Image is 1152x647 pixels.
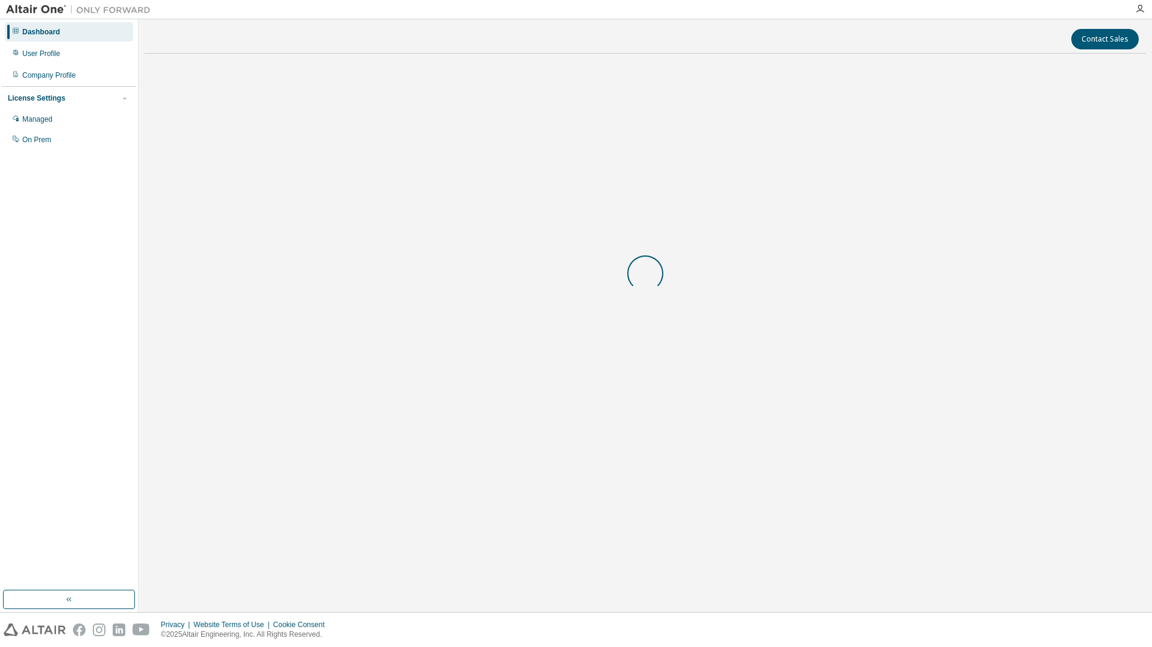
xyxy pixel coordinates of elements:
div: Managed [22,114,52,124]
img: linkedin.svg [113,624,125,636]
img: facebook.svg [73,624,86,636]
div: License Settings [8,93,65,103]
img: altair_logo.svg [4,624,66,636]
div: Company Profile [22,70,76,80]
p: © 2025 Altair Engineering, Inc. All Rights Reserved. [161,630,332,640]
div: Dashboard [22,27,60,37]
div: On Prem [22,135,51,145]
button: Contact Sales [1071,29,1139,49]
div: Website Terms of Use [193,620,273,630]
img: youtube.svg [133,624,150,636]
div: Privacy [161,620,193,630]
img: instagram.svg [93,624,105,636]
img: Altair One [6,4,157,16]
div: Cookie Consent [273,620,331,630]
div: User Profile [22,49,60,58]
